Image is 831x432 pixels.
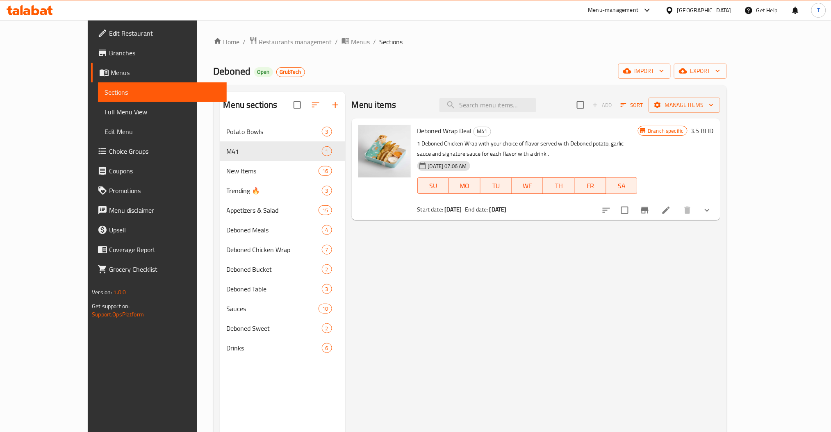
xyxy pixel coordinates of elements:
[227,166,319,176] span: New Items
[220,338,345,358] div: Drinks6
[105,107,220,117] span: Full Menu View
[589,99,615,111] span: Add item
[480,177,512,194] button: TU
[373,37,376,47] li: /
[114,287,126,298] span: 1.0.0
[91,220,227,240] a: Upsell
[543,177,575,194] button: TH
[661,205,671,215] a: Edit menu item
[596,200,616,220] button: sort-choices
[109,186,220,196] span: Promotions
[220,220,345,240] div: Deboned Meals4
[306,95,326,115] span: Sort sections
[220,122,345,141] div: Potato Bowls3
[322,343,332,353] div: items
[702,205,712,215] svg: Show Choices
[572,96,589,114] span: Select section
[220,318,345,338] div: Deboned Sweet2
[227,146,322,156] span: M41
[588,5,639,15] div: Menu-management
[681,66,720,76] span: export
[109,28,220,38] span: Edit Restaurant
[227,343,322,353] span: Drinks
[220,279,345,299] div: Deboned Table3
[254,68,273,75] span: Open
[227,284,322,294] span: Deboned Table
[227,225,322,235] div: Deboned Meals
[319,305,331,313] span: 10
[342,36,370,47] a: Menus
[606,177,638,194] button: SA
[439,98,536,112] input: search
[322,246,332,254] span: 7
[227,205,319,215] div: Appetizers & Salad
[98,122,227,141] a: Edit Menu
[465,204,488,215] span: End date:
[227,323,322,333] span: Deboned Sweet
[674,64,727,79] button: export
[109,146,220,156] span: Choice Groups
[227,127,322,136] span: Potato Bowls
[512,177,544,194] button: WE
[92,309,144,320] a: Support.OpsPlatform
[322,225,332,235] div: items
[474,127,491,136] span: M41
[417,177,449,194] button: SU
[289,96,306,114] span: Select all sections
[91,240,227,259] a: Coverage Report
[322,266,332,273] span: 2
[417,139,638,159] p: 1 Deboned Chicken Wrap with your choice of flavor served with Deboned potato, garlic sauce and si...
[615,99,649,111] span: Sort items
[484,180,509,192] span: TU
[352,99,396,111] h2: Menu items
[697,200,717,220] button: show more
[249,36,332,47] a: Restaurants management
[319,207,331,214] span: 15
[109,48,220,58] span: Branches
[616,202,633,219] span: Select to update
[227,304,319,314] span: Sauces
[220,118,345,361] nav: Menu sections
[417,125,472,137] span: Deboned Wrap Deal
[351,37,370,47] span: Menus
[105,127,220,136] span: Edit Menu
[91,43,227,63] a: Branches
[91,63,227,82] a: Menus
[227,245,322,255] span: Deboned Chicken Wrap
[578,180,603,192] span: FR
[322,264,332,274] div: items
[319,166,332,176] div: items
[227,186,322,196] span: Trending 🔥
[92,287,112,298] span: Version:
[109,245,220,255] span: Coverage Report
[322,285,332,293] span: 3
[474,127,491,136] div: M41
[92,301,130,311] span: Get support on:
[227,264,322,274] span: Deboned Bucket
[220,161,345,181] div: New Items16
[421,180,446,192] span: SU
[817,6,820,15] span: T
[220,200,345,220] div: Appetizers & Salad15
[220,181,345,200] div: Trending 🔥3
[322,245,332,255] div: items
[259,37,332,47] span: Restaurants management
[489,204,507,215] b: [DATE]
[449,177,480,194] button: MO
[546,180,571,192] span: TH
[322,128,332,136] span: 3
[452,180,477,192] span: MO
[358,125,411,177] img: Deboned Wrap Deal
[91,259,227,279] a: Grocery Checklist
[322,226,332,234] span: 4
[322,344,332,352] span: 6
[322,127,332,136] div: items
[322,146,332,156] div: items
[220,240,345,259] div: Deboned Chicken Wrap7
